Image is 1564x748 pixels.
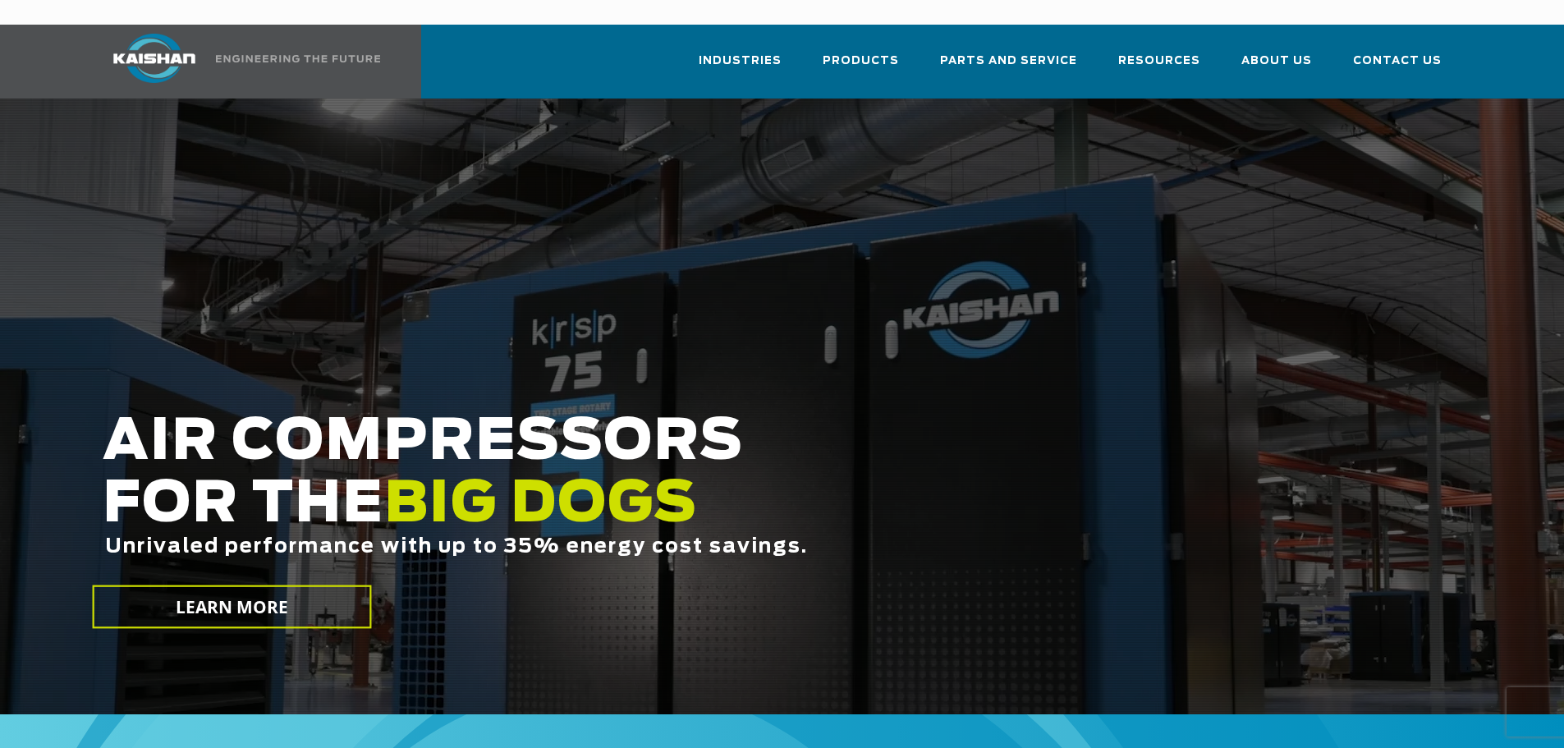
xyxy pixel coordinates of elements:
span: LEARN MORE [175,595,288,619]
span: BIG DOGS [384,477,698,533]
a: Parts and Service [940,39,1077,95]
span: Products [823,52,899,71]
a: About Us [1241,39,1312,95]
img: kaishan logo [93,34,216,83]
span: About Us [1241,52,1312,71]
h2: AIR COMPRESSORS FOR THE [103,411,1232,609]
span: Parts and Service [940,52,1077,71]
a: Kaishan USA [93,25,383,99]
span: Contact Us [1353,52,1442,71]
img: Engineering the future [216,55,380,62]
span: Resources [1118,52,1200,71]
a: Products [823,39,899,95]
span: Unrivaled performance with up to 35% energy cost savings. [105,537,808,557]
a: Industries [699,39,782,95]
a: Contact Us [1353,39,1442,95]
span: Industries [699,52,782,71]
a: Resources [1118,39,1200,95]
a: LEARN MORE [92,585,371,629]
